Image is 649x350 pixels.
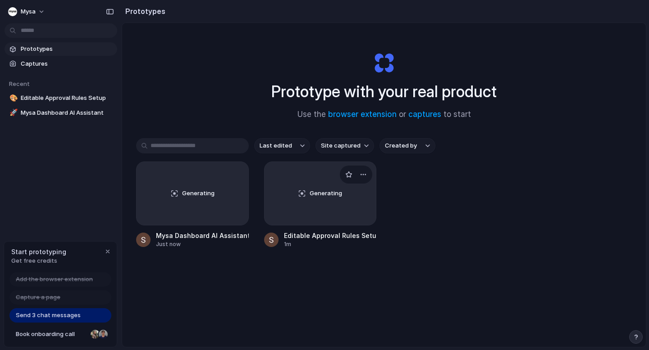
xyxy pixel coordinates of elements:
[8,108,17,117] button: 🚀
[264,162,377,248] a: GeneratingEditable Approval Rules Setup1m
[21,45,114,54] span: Prototypes
[11,256,66,265] span: Get free credits
[315,138,374,153] button: Site captured
[9,93,16,103] div: 🎨
[5,91,117,105] a: 🎨Editable Approval Rules Setup
[328,110,397,119] a: browser extension
[5,4,50,19] button: Mysa
[156,231,249,240] div: Mysa Dashboard AI Assistant
[5,42,117,56] a: Prototypes
[9,327,111,341] a: Book onboarding call
[408,110,441,119] a: captures
[271,80,497,103] h1: Prototype with your real product
[284,231,377,240] div: Editable Approval Rules Setup
[385,141,417,150] span: Created by
[122,6,165,17] h2: Prototypes
[297,109,471,121] span: Use the or to start
[21,7,36,16] span: Mysa
[321,141,361,150] span: Site captured
[310,189,342,198] span: Generating
[254,138,310,153] button: Last edited
[9,108,16,118] div: 🚀
[136,162,249,248] a: GeneratingMysa Dashboard AI AssistantJust now
[16,275,93,284] span: Add the browser extension
[11,247,66,256] span: Start prototyping
[9,80,30,87] span: Recent
[379,138,435,153] button: Created by
[156,240,249,248] div: Just now
[16,293,60,302] span: Capture a page
[21,59,114,68] span: Captures
[260,141,292,150] span: Last edited
[21,94,114,103] span: Editable Approval Rules Setup
[5,106,117,120] a: 🚀Mysa Dashboard AI Assistant
[8,94,17,103] button: 🎨
[21,108,114,117] span: Mysa Dashboard AI Assistant
[182,189,215,198] span: Generating
[90,329,101,340] div: Nicole Kubica
[5,57,117,71] a: Captures
[16,330,87,339] span: Book onboarding call
[16,311,81,320] span: Send 3 chat messages
[98,329,109,340] div: Christian Iacullo
[284,240,377,248] div: 1m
